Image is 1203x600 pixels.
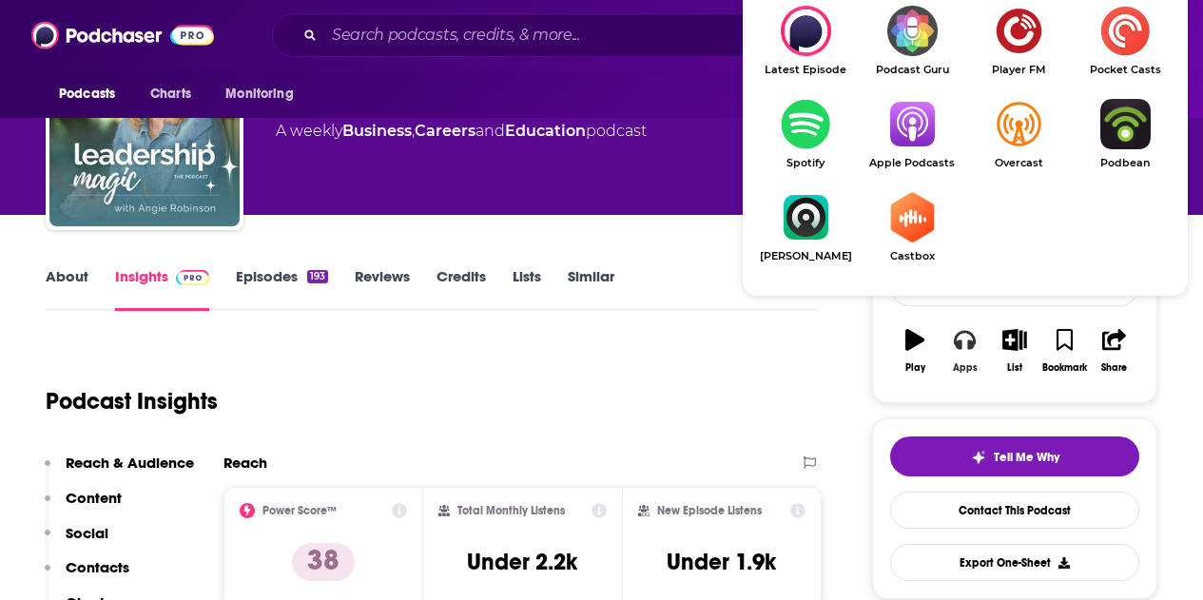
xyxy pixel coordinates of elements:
button: List [990,317,1039,385]
div: A weekly podcast [276,120,647,143]
button: Reach & Audience [45,454,194,489]
a: Player FMPlayer FM [965,6,1072,76]
img: Podchaser Pro [176,270,209,285]
img: tell me why sparkle [971,450,986,465]
span: Spotify [752,157,859,169]
a: Similar [568,267,614,311]
span: [PERSON_NAME] [752,250,859,262]
a: Business [342,122,412,140]
button: tell me why sparkleTell Me Why [890,436,1139,476]
p: Contacts [66,558,129,576]
h2: Power Score™ [262,504,337,517]
a: Reviews [355,267,410,311]
p: Content [66,489,122,507]
a: Contact This Podcast [890,492,1139,529]
span: Charts [150,81,191,107]
span: Podcast Guru [859,64,965,76]
h2: Total Monthly Listens [457,504,565,517]
p: 38 [292,543,355,581]
span: Castbox [859,250,965,262]
div: 193 [307,270,328,283]
a: SpotifySpotify [752,99,859,169]
h3: Under 1.9k [667,548,776,576]
input: Search podcasts, credits, & more... [324,20,815,50]
a: Charts [138,76,203,112]
span: and [475,122,505,140]
p: Reach & Audience [66,454,194,472]
h3: Under 2.2k [467,548,577,576]
button: Export One-Sheet [890,544,1139,581]
a: Podcast GuruPodcast Guru [859,6,965,76]
img: Leadership Magic [49,36,240,226]
a: CastboxCastbox [859,192,965,262]
a: Pocket CastsPocket Casts [1072,6,1178,76]
button: open menu [46,76,140,112]
span: Podcasts [59,81,115,107]
span: Apple Podcasts [859,157,965,169]
div: Share [1101,362,1127,374]
h2: New Episode Listens [657,504,762,517]
a: Credits [437,267,486,311]
span: , [412,122,415,140]
h1: Podcast Insights [46,387,218,416]
div: Play [905,362,925,374]
a: Lists [513,267,541,311]
a: About [46,267,88,311]
span: Monitoring [225,81,293,107]
span: Overcast [965,157,1072,169]
button: Social [45,524,108,559]
a: OvercastOvercast [965,99,1072,169]
a: PodbeanPodbean [1072,99,1178,169]
span: Latest Episode [752,64,859,76]
span: Podbean [1072,157,1178,169]
span: Tell Me Why [994,450,1059,465]
div: Apps [953,362,978,374]
a: InsightsPodchaser Pro [115,267,209,311]
a: Apple PodcastsApple Podcasts [859,99,965,169]
span: Pocket Casts [1072,64,1178,76]
span: Player FM [965,64,1072,76]
div: Bookmark [1042,362,1087,374]
div: Search podcasts, credits, & more... [272,13,987,57]
button: Content [45,489,122,524]
button: Play [890,317,940,385]
div: List [1007,362,1022,374]
a: Education [505,122,586,140]
p: Social [66,524,108,542]
div: Leadership Magic on Latest Episode [752,6,859,76]
button: Bookmark [1039,317,1089,385]
button: open menu [212,76,318,112]
a: Episodes193 [236,267,328,311]
button: Contacts [45,558,129,593]
button: Share [1090,317,1139,385]
img: Podchaser - Follow, Share and Rate Podcasts [31,17,214,53]
h2: Reach [223,454,267,472]
button: Apps [940,317,989,385]
a: Castro[PERSON_NAME] [752,192,859,262]
a: Careers [415,122,475,140]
